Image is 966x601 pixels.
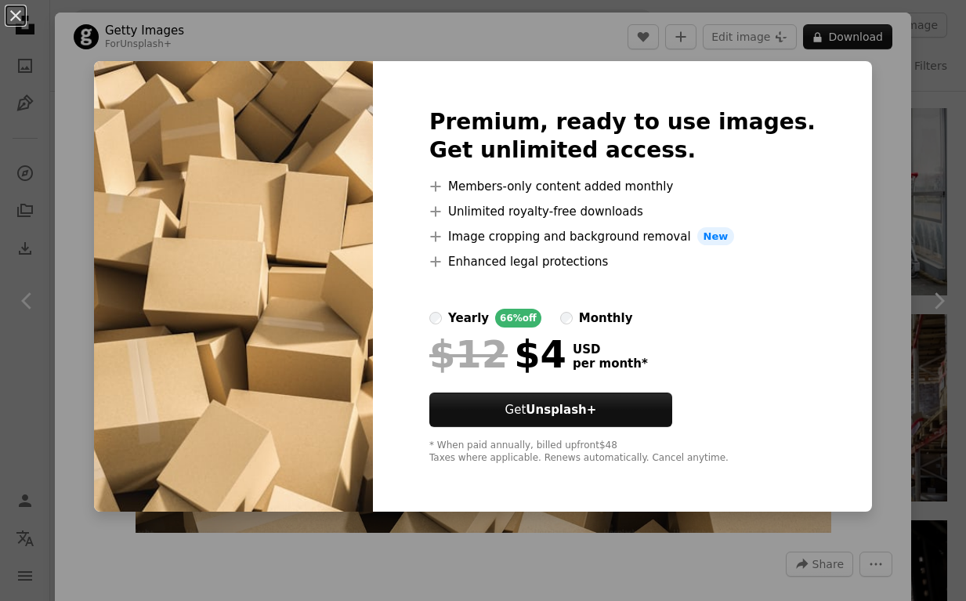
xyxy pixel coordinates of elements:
div: * When paid annually, billed upfront $48 Taxes where applicable. Renews automatically. Cancel any... [429,440,816,465]
div: 66% off [495,309,541,328]
li: Members-only content added monthly [429,177,816,196]
span: New [697,227,735,246]
strong: Unsplash+ [526,403,596,417]
span: USD [573,342,648,357]
span: $12 [429,334,508,375]
h2: Premium, ready to use images. Get unlimited access. [429,108,816,165]
li: Enhanced legal protections [429,252,816,271]
input: yearly66%off [429,312,442,324]
button: GetUnsplash+ [429,393,672,427]
li: Image cropping and background removal [429,227,816,246]
input: monthly [560,312,573,324]
li: Unlimited royalty-free downloads [429,202,816,221]
span: per month * [573,357,648,371]
div: $4 [429,334,566,375]
img: premium_photo-1681487516403-773ca29231e0 [94,61,373,512]
div: yearly [448,309,489,328]
div: monthly [579,309,633,328]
